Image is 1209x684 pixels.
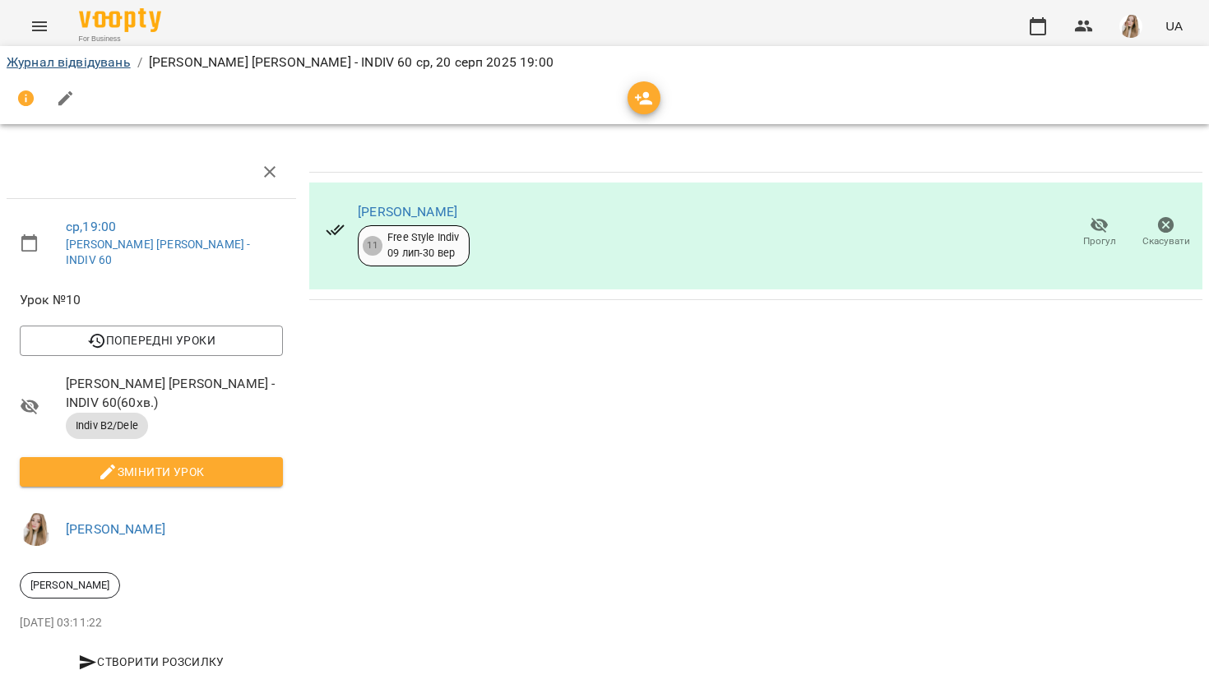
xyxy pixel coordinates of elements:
nav: breadcrumb [7,53,1202,72]
button: Прогул [1066,210,1133,256]
span: [PERSON_NAME] [PERSON_NAME] - INDIV 60 ( 60 хв. ) [66,374,283,413]
span: Змінити урок [33,462,270,482]
button: Menu [20,7,59,46]
span: Скасувати [1142,234,1190,248]
a: Журнал відвідувань [7,54,131,70]
button: Попередні уроки [20,326,283,355]
button: Скасувати [1133,210,1199,256]
div: [PERSON_NAME] [20,572,120,598]
a: ср , 19:00 [66,219,116,234]
span: Indiv B2/Dele [66,418,148,433]
span: For Business [79,34,161,44]
span: Урок №10 [20,290,283,310]
li: / [137,53,142,72]
img: Voopty Logo [79,8,161,32]
span: Попередні уроки [33,330,270,350]
span: [PERSON_NAME] [21,578,119,593]
img: fc43df1e16c3a0172d42df61c48c435b.jpeg [1119,15,1142,38]
a: [PERSON_NAME] [PERSON_NAME] - INDIV 60 [66,238,250,267]
div: Free Style Indiv 09 лип - 30 вер [387,230,459,261]
span: UA [1165,17,1183,35]
button: Змінити урок [20,457,283,487]
p: [PERSON_NAME] [PERSON_NAME] - INDIV 60 ср, 20 серп 2025 19:00 [149,53,554,72]
span: Створити розсилку [26,652,276,672]
a: [PERSON_NAME] [66,521,165,537]
span: Прогул [1083,234,1116,248]
div: 11 [363,236,382,256]
button: Створити розсилку [20,647,283,677]
a: [PERSON_NAME] [358,204,457,220]
img: fc43df1e16c3a0172d42df61c48c435b.jpeg [20,513,53,546]
button: UA [1159,11,1189,41]
p: [DATE] 03:11:22 [20,615,283,631]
